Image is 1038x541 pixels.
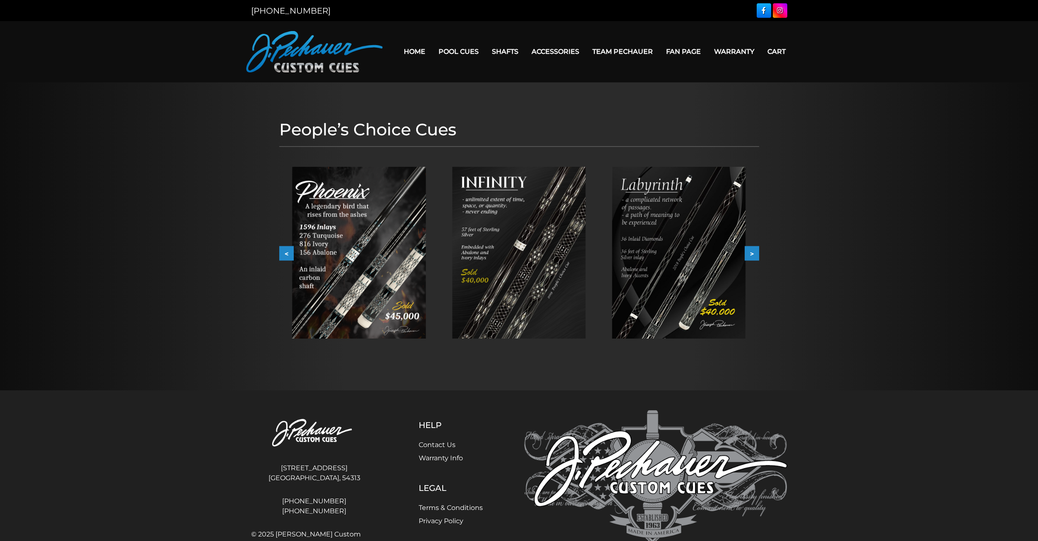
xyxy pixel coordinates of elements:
[251,460,378,486] address: [STREET_ADDRESS] [GEOGRAPHIC_DATA], 54313
[251,6,331,16] a: [PHONE_NUMBER]
[246,31,383,72] img: Pechauer Custom Cues
[419,420,483,430] h5: Help
[745,246,759,261] button: >
[419,441,455,449] a: Contact Us
[761,41,792,62] a: Cart
[525,41,586,62] a: Accessories
[419,504,483,512] a: Terms & Conditions
[586,41,659,62] a: Team Pechauer
[279,120,759,139] h1: People’s Choice Cues
[432,41,485,62] a: Pool Cues
[397,41,432,62] a: Home
[707,41,761,62] a: Warranty
[279,246,294,261] button: <
[251,496,378,506] a: [PHONE_NUMBER]
[419,517,463,525] a: Privacy Policy
[419,454,463,462] a: Warranty Info
[659,41,707,62] a: Fan Page
[251,506,378,516] a: [PHONE_NUMBER]
[251,410,378,456] img: Pechauer Custom Cues
[419,483,483,493] h5: Legal
[485,41,525,62] a: Shafts
[279,246,759,261] div: Carousel Navigation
